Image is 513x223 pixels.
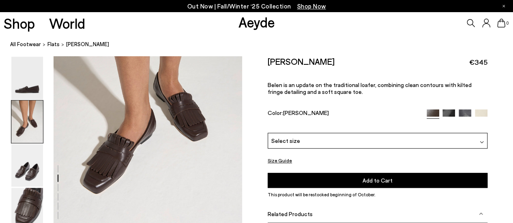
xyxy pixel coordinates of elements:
[268,81,487,95] p: Belen is an update on the traditional loafer, combining clean contours with kilted fringe detaili...
[10,34,513,56] nav: breadcrumb
[238,13,275,30] a: Aeyde
[363,177,393,184] span: Add to Cart
[480,140,484,144] img: svg%3E
[187,1,326,11] p: Out Now | Fall/Winter ‘25 Collection
[505,21,509,25] span: 0
[268,210,313,217] span: Related Products
[297,2,326,10] span: Navigate to /collections/new-in
[268,109,419,119] div: Color:
[268,155,292,166] button: Size Guide
[479,212,483,216] img: svg%3E
[11,100,43,143] img: Belen Tassel Loafers - Image 2
[271,136,300,145] span: Select size
[4,16,35,30] a: Shop
[283,109,329,116] span: [PERSON_NAME]
[11,57,43,99] img: Belen Tassel Loafers - Image 1
[47,41,60,48] span: flats
[268,56,335,66] h2: [PERSON_NAME]
[268,173,487,188] button: Add to Cart
[49,16,85,30] a: World
[469,57,487,67] span: €345
[66,40,109,49] span: [PERSON_NAME]
[47,40,60,49] a: flats
[11,144,43,187] img: Belen Tassel Loafers - Image 3
[10,40,41,49] a: All Footwear
[268,191,487,198] p: This product will be restocked beginning of October.
[497,19,505,28] a: 0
